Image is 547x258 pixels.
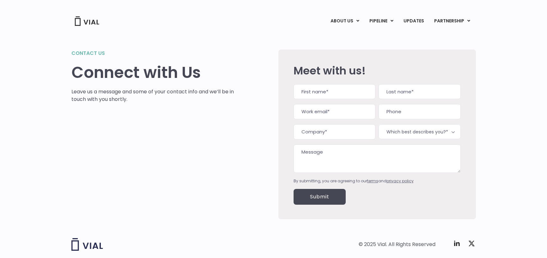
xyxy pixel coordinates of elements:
h2: Contact us [71,50,234,57]
h1: Connect with Us [71,63,234,82]
span: Which best describes you?* [379,124,460,139]
a: PIPELINEMenu Toggle [364,16,398,26]
input: Submit [294,189,346,205]
a: terms [367,178,378,184]
img: Vial Logo [74,16,100,26]
div: By submitting, you are agreeing to our and [294,178,461,184]
img: Vial logo wih "Vial" spelled out [71,238,103,251]
h2: Meet with us! [294,65,461,77]
input: Company* [294,124,375,139]
a: ABOUT USMenu Toggle [325,16,364,26]
input: Work email* [294,104,375,119]
a: privacy policy [386,178,414,184]
div: © 2025 Vial. All Rights Reserved [359,241,435,248]
input: First name* [294,84,375,99]
p: Leave us a message and some of your contact info and we’ll be in touch with you shortly. [71,88,234,103]
input: Phone [379,104,460,119]
a: UPDATES [398,16,429,26]
input: Last name* [379,84,460,99]
a: PARTNERSHIPMenu Toggle [429,16,475,26]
